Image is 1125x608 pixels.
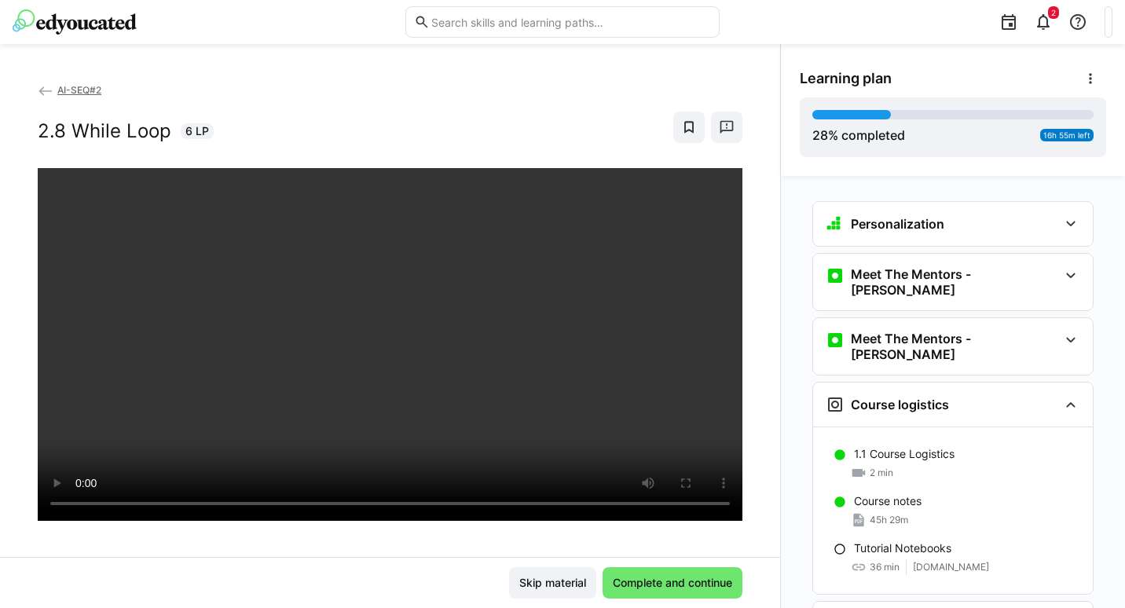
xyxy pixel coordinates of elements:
[851,397,949,412] h3: Course logistics
[854,540,951,556] p: Tutorial Notebooks
[812,126,905,145] div: % completed
[517,575,588,591] span: Skip material
[610,575,735,591] span: Complete and continue
[851,266,1058,298] h3: Meet The Mentors - [PERSON_NAME]
[800,70,892,87] span: Learning plan
[57,84,101,96] span: AI-SEQ#2
[509,567,596,599] button: Skip material
[812,127,828,143] span: 28
[870,561,900,573] span: 36 min
[185,123,209,139] span: 6 LP
[38,119,171,143] h2: 2.8 While Loop
[870,467,893,479] span: 2 min
[851,216,944,232] h3: Personalization
[1043,130,1090,140] span: 16h 55m left
[1051,8,1056,17] span: 2
[603,567,742,599] button: Complete and continue
[870,514,908,526] span: 45h 29m
[430,15,711,29] input: Search skills and learning paths…
[854,493,922,509] p: Course notes
[851,331,1058,362] h3: Meet The Mentors - [PERSON_NAME]
[913,561,989,573] span: [DOMAIN_NAME]
[854,446,955,462] p: 1.1 Course Logistics
[38,84,101,96] a: AI-SEQ#2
